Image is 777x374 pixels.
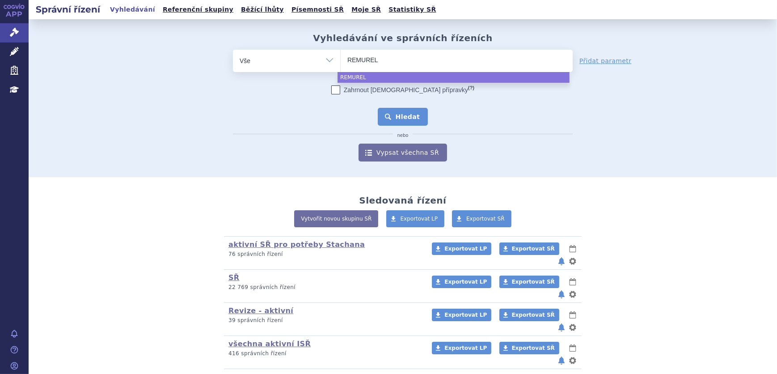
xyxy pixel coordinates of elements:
[238,4,287,16] a: Běžící lhůty
[401,216,438,222] span: Exportovat LP
[557,289,566,300] button: notifikace
[432,309,491,321] a: Exportovat LP
[557,355,566,366] button: notifikace
[499,309,559,321] a: Exportovat SŘ
[338,72,570,83] li: REMUREL
[499,242,559,255] a: Exportovat SŘ
[107,4,158,16] a: Vyhledávání
[359,195,446,206] h2: Sledovaná řízení
[29,3,107,16] h2: Správní řízení
[568,322,577,333] button: nastavení
[160,4,236,16] a: Referenční skupiny
[557,322,566,333] button: notifikace
[432,342,491,354] a: Exportovat LP
[512,345,555,351] span: Exportovat SŘ
[512,279,555,285] span: Exportovat SŘ
[432,276,491,288] a: Exportovat LP
[378,108,428,126] button: Hledat
[468,85,474,91] abbr: (?)
[568,343,577,353] button: lhůty
[294,210,378,227] a: Vytvořit novou skupinu SŘ
[512,246,555,252] span: Exportovat SŘ
[349,4,384,16] a: Moje SŘ
[228,240,365,249] a: aktivní SŘ pro potřeby Stachana
[444,312,487,318] span: Exportovat LP
[228,251,420,258] p: 76 správních řízení
[568,310,577,320] button: lhůty
[228,306,293,315] a: Revize - aktivní
[289,4,346,16] a: Písemnosti SŘ
[386,4,439,16] a: Statistiky SŘ
[512,312,555,318] span: Exportovat SŘ
[359,144,447,161] a: Vypsat všechna SŘ
[432,242,491,255] a: Exportovat LP
[228,317,420,324] p: 39 správních řízení
[228,284,420,291] p: 22 769 správních řízení
[579,56,632,65] a: Přidat parametr
[499,342,559,354] a: Exportovat SŘ
[228,340,311,348] a: všechna aktivní ISŘ
[568,276,577,287] button: lhůty
[313,33,493,43] h2: Vyhledávání ve správních řízeních
[452,210,511,227] a: Exportovat SŘ
[557,256,566,267] button: notifikace
[568,243,577,254] button: lhůty
[444,279,487,285] span: Exportovat LP
[393,133,413,138] i: nebo
[466,216,505,222] span: Exportovat SŘ
[228,350,420,357] p: 416 správních řízení
[568,355,577,366] button: nastavení
[444,246,487,252] span: Exportovat LP
[568,289,577,300] button: nastavení
[228,273,240,282] a: SŘ
[499,276,559,288] a: Exportovat SŘ
[386,210,445,227] a: Exportovat LP
[444,345,487,351] span: Exportovat LP
[568,256,577,267] button: nastavení
[331,85,474,94] label: Zahrnout [DEMOGRAPHIC_DATA] přípravky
